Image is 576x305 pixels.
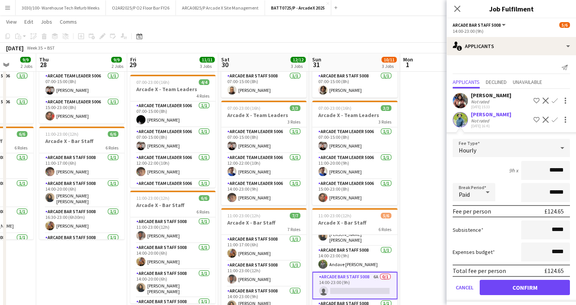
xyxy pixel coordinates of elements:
app-card-role: Arcade Bar Staff 50081/111:00-17:00 (6h)[PERSON_NAME] [39,153,124,179]
span: Jobs [41,18,52,25]
span: 1 [402,60,413,69]
app-job-card: 07:00-23:00 (16h)3/3Arcade X - Team Leaders3 RolesArcade Team Leader 50061/107:00-15:00 (8h)[PERS... [221,101,306,205]
div: [PERSON_NAME] [471,92,511,99]
app-card-role: Arcade Team Leader 50061/112:00-22:00 (10h)[PERSON_NAME] [221,153,306,179]
a: Edit [21,17,36,27]
app-card-role: Arcade Team Leader 50061/115:00-23:00 (8h)[PERSON_NAME] [312,179,397,205]
span: 11:00-23:00 (12h) [45,131,78,137]
span: 9/9 [111,57,122,63]
span: Thu [39,56,49,63]
span: 5/6 [559,22,570,28]
app-card-role: Arcade Bar Staff 50081/114:00-20:00 (6h)[PERSON_NAME] [PERSON_NAME] [39,179,124,207]
span: 10/11 [381,57,397,63]
app-job-card: 07:00-23:00 (16h)3/3Arcade X - Team Leaders3 RolesArcade Team Leader 50061/107:00-15:00 (8h)[PERS... [312,101,397,205]
span: Paid [459,191,470,198]
span: 07:00-23:00 (16h) [318,105,351,111]
app-card-role: Arcade Team Leader 50061/112:00-22:00 (10h)[PERSON_NAME] [130,153,215,179]
div: Not rated [471,118,491,124]
span: Week 35 [25,45,44,51]
app-card-role: Arcade Bar Staff 50081/111:00-23:00 (12h)[PERSON_NAME] [130,217,215,243]
button: Confirm [480,280,570,295]
span: Edit [24,18,33,25]
app-job-card: 11:00-23:00 (12h)6/6Arcade X - Bar Staff6 RolesArcade Bar Staff 50081/111:00-17:00 (6h)[PERSON_NA... [39,127,124,239]
span: 6 Roles [196,209,209,215]
div: Not rated [471,99,491,104]
app-card-role: Arcade Team Leader 50061/115:00-23:00 (8h) [130,179,215,205]
span: Applicants [453,79,480,85]
h3: Arcade X - Bar Staff [130,202,215,209]
a: Jobs [38,17,55,27]
app-card-role: Arcade Bar Staff 50081/114:00-23:00 (9h)Andave [PERSON_NAME] [312,246,397,272]
span: Comms [60,18,77,25]
span: 4 Roles [196,93,209,99]
app-job-card: 11:00-23:00 (12h)6/6Arcade X - Bar Staff6 RolesArcade Bar Staff 50081/111:00-23:00 (12h)[PERSON_N... [130,191,215,303]
h3: Arcade X - Bar Staff [39,138,124,144]
app-card-role: Arcade Team Leader 50061/107:00-15:00 (8h)[PERSON_NAME] [130,127,215,153]
span: 6 Roles [105,145,118,151]
span: 31 [311,60,321,69]
span: 7 Roles [287,226,300,232]
span: 4/4 [199,79,209,85]
span: 11/11 [199,57,215,63]
div: 3 Jobs [200,63,214,69]
app-card-role: Arcade Team Leader 50061/111:00-20:00 (9h)[PERSON_NAME] [312,153,397,179]
a: Comms [57,17,80,27]
app-card-role: Arcade Team Leader 50061/115:00-23:00 (8h)[PERSON_NAME] [39,98,124,124]
div: Total fee per person [453,267,506,274]
span: 5/6 [381,213,391,218]
span: 07:00-23:00 (16h) [227,105,260,111]
app-card-role: Arcade Bar Staff 50086A0/114:00-23:00 (9h) [312,272,397,299]
span: 6/6 [17,131,27,137]
span: Sun [312,56,321,63]
span: Mon [403,56,413,63]
app-card-role: Arcade Bar Staff 50081/107:00-15:00 (8h)[PERSON_NAME] [221,72,306,98]
app-card-role: Arcade Bar Staff 50081/111:00-23:00 (12h)[PERSON_NAME] [221,261,306,287]
div: BST [47,45,55,51]
div: [DATE] 15:33 [471,104,511,109]
span: Fri [130,56,136,63]
span: Sat [221,56,230,63]
span: Hourly [459,146,476,154]
span: 30 [220,60,230,69]
span: 6/6 [108,131,118,137]
span: 12/12 [290,57,306,63]
span: 7/7 [290,213,300,218]
div: £124.65 [544,207,564,215]
div: 07:00-23:00 (16h)4/4Arcade X - Team Leaders4 RolesArcade Team Leader 50061/107:00-15:00 (8h)[PERS... [130,75,215,188]
app-card-role: Arcade Team Leader 50061/114:00-23:00 (9h)[PERSON_NAME] [221,179,306,205]
button: Cancel [453,280,477,295]
div: 2 Jobs [112,63,123,69]
span: 6/6 [199,195,209,201]
div: Applicants [447,37,576,55]
div: 2 Jobs [21,63,32,69]
span: Declined [486,79,507,85]
app-card-role: Arcade Team Leader 50061/107:00-15:00 (8h)[PERSON_NAME] [39,72,124,98]
label: Subsistence [453,226,483,233]
span: 9/9 [20,57,31,63]
app-card-role: Arcade Bar Staff 50081/116:30-23:00 (6h30m)[PERSON_NAME] [39,207,124,233]
div: 9h x [509,167,518,174]
span: 3 Roles [287,119,300,125]
span: 11:00-23:00 (12h) [318,213,351,218]
app-card-role: Arcade Team Leader 50061/107:00-15:00 (8h)[PERSON_NAME] [312,127,397,153]
div: £124.65 [544,267,564,274]
span: 11:00-23:00 (12h) [227,213,260,218]
span: 11:00-23:00 (12h) [136,195,169,201]
app-card-role: Arcade Bar Staff 50081/107:00-15:00 (8h)[PERSON_NAME] [312,72,397,98]
h3: Arcade X - Team Leaders [221,112,306,119]
span: 28 [38,60,49,69]
div: [DATE] 16:41 [471,124,511,128]
span: 3 Roles [378,119,391,125]
label: Expenses budget [453,249,495,255]
app-card-role: Arcade Bar Staff 50081/114:00-20:00 (6h)[PERSON_NAME] [PERSON_NAME] [130,269,215,297]
button: 3030/100- Warehouse Tech Refurb Weeks [16,0,106,15]
h3: Arcade X - Bar Staff [312,219,397,226]
span: 3/3 [290,105,300,111]
span: View [6,18,17,25]
div: Fee per person [453,207,491,215]
span: 6 Roles [378,226,391,232]
div: [PERSON_NAME] [471,111,511,118]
